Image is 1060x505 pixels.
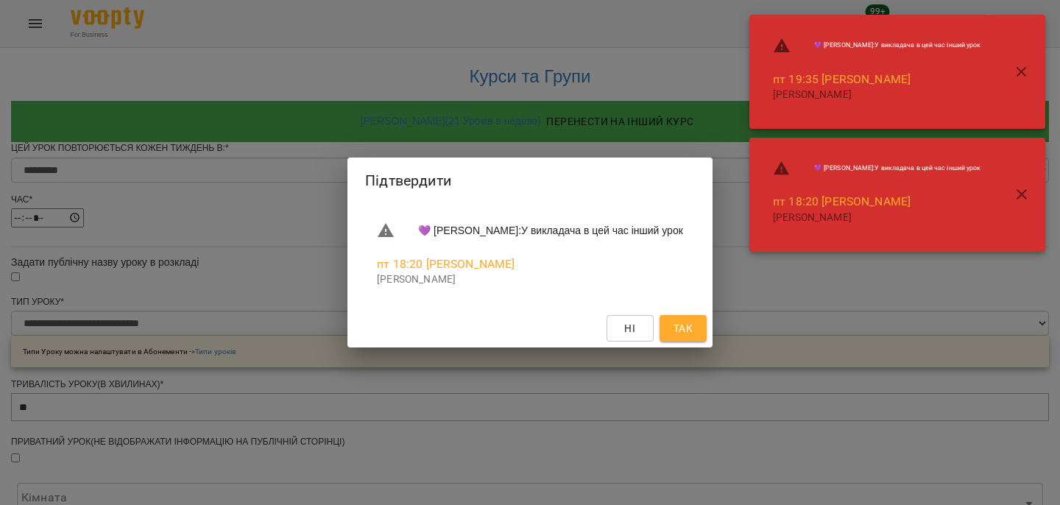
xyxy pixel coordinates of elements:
h2: Підтвердити [365,169,695,192]
a: пт 18:20 [PERSON_NAME] [773,194,911,208]
p: [PERSON_NAME] [377,272,683,287]
span: Так [674,319,693,337]
button: Так [660,315,707,342]
li: 💜 [PERSON_NAME] : У викладача в цей час інший урок [761,31,993,60]
li: 💜 [PERSON_NAME] : У викладача в цей час інший урок [365,216,695,245]
a: пт 18:20 [PERSON_NAME] [377,257,515,271]
button: Ні [607,315,654,342]
a: пт 19:35 [PERSON_NAME] [773,72,911,86]
p: [PERSON_NAME] [773,211,981,225]
span: Ні [624,319,635,337]
p: [PERSON_NAME] [773,88,981,102]
li: 💜 [PERSON_NAME] : У викладача в цей час інший урок [761,154,993,183]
